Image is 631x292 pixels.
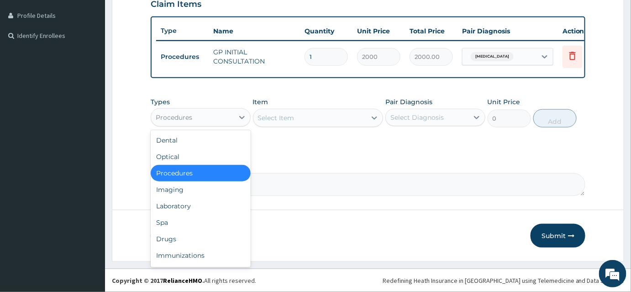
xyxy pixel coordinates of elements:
[105,269,631,292] footer: All rights reserved.
[163,276,202,285] a: RelianceHMO
[558,22,604,40] th: Actions
[151,98,170,106] label: Types
[47,51,153,63] div: Chat with us now
[151,160,585,168] label: Comment
[151,264,251,280] div: Others
[150,5,172,27] div: Minimize live chat window
[151,149,251,165] div: Optical
[471,52,514,61] span: [MEDICAL_DATA]
[258,113,294,122] div: Select Item
[300,22,352,40] th: Quantity
[151,247,251,264] div: Immunizations
[53,88,126,180] span: We're online!
[151,214,251,231] div: Spa
[385,97,432,106] label: Pair Diagnosis
[352,22,405,40] th: Unit Price
[253,97,268,106] label: Item
[383,276,624,285] div: Redefining Heath Insurance in [GEOGRAPHIC_DATA] using Telemedicine and Data Science!
[209,43,300,70] td: GP INITIAL CONSULTATION
[17,46,37,69] img: d_794563401_company_1708531726252_794563401
[531,224,585,248] button: Submit
[112,276,204,285] strong: Copyright © 2017 .
[156,22,209,39] th: Type
[457,22,558,40] th: Pair Diagnosis
[533,109,577,127] button: Add
[151,132,251,149] div: Dental
[390,113,444,122] div: Select Diagnosis
[151,165,251,181] div: Procedures
[156,48,209,65] td: Procedures
[156,113,192,122] div: Procedures
[151,181,251,198] div: Imaging
[405,22,457,40] th: Total Price
[488,97,521,106] label: Unit Price
[151,231,251,247] div: Drugs
[5,195,174,227] textarea: Type your message and hit 'Enter'
[209,22,300,40] th: Name
[151,198,251,214] div: Laboratory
